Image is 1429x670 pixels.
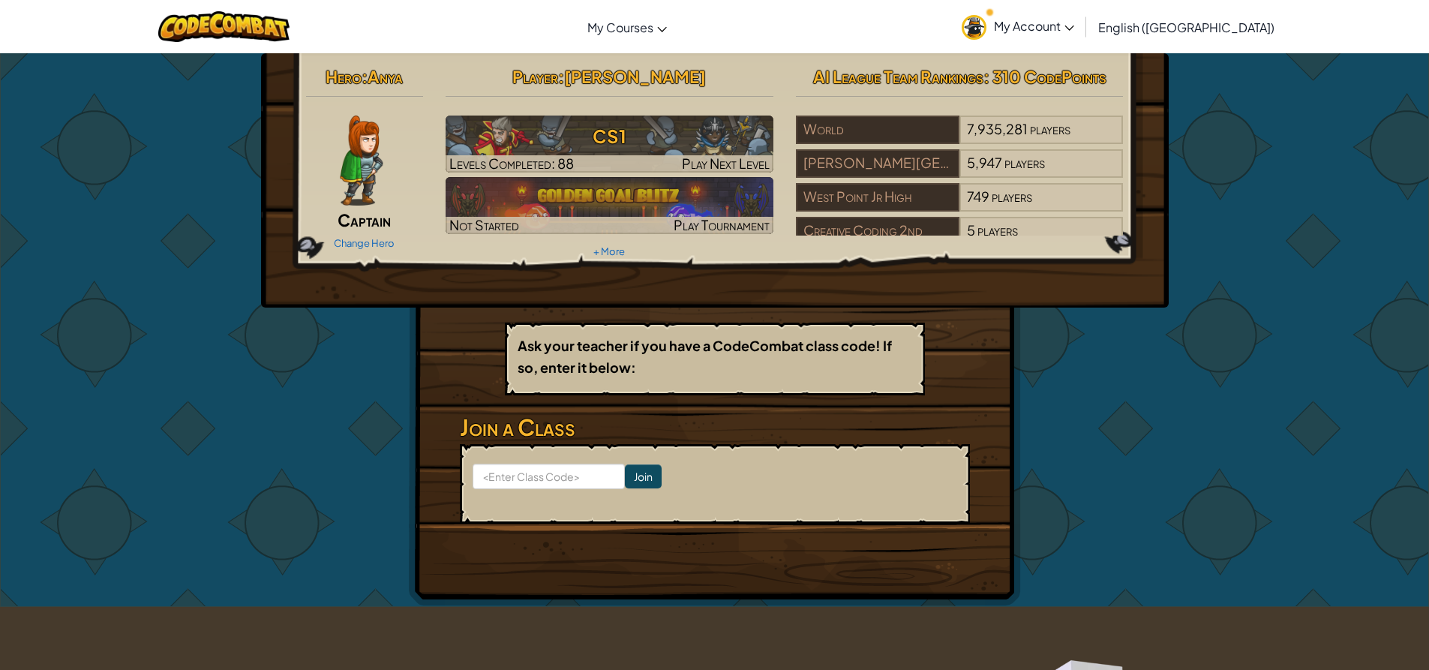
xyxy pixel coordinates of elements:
span: players [1004,154,1045,171]
span: players [992,188,1032,205]
span: players [1030,120,1070,137]
a: World7,935,281players [796,130,1124,147]
img: captain-pose.png [340,116,383,206]
input: Join [625,464,662,488]
span: Levels Completed: 88 [449,155,574,172]
span: : [362,66,368,87]
a: My Account [954,3,1082,50]
span: My Courses [587,20,653,35]
span: Hero [326,66,362,87]
a: + More [593,245,625,257]
img: avatar [962,15,986,40]
a: Not StartedPlay Tournament [446,177,773,234]
b: Ask your teacher if you have a CodeCombat class code! If so, enter it below: [518,337,892,376]
span: 7,935,281 [967,120,1028,137]
span: Play Next Level [682,155,770,172]
h3: Join a Class [460,410,970,444]
span: Captain [338,209,391,230]
a: English ([GEOGRAPHIC_DATA]) [1091,7,1282,47]
div: [PERSON_NAME][GEOGRAPHIC_DATA] [796,149,959,178]
span: : [558,66,564,87]
div: World [796,116,959,144]
span: Player [512,66,558,87]
img: Golden Goal [446,177,773,234]
div: West Point Jr High [796,183,959,212]
a: Change Hero [334,237,395,249]
span: My Account [994,18,1074,34]
a: West Point Jr High749players [796,197,1124,215]
span: Not Started [449,216,519,233]
span: AI League Team Rankings [813,66,983,87]
a: Creative Coding 2nd5players [796,231,1124,248]
span: players [977,221,1018,239]
span: Anya [368,66,403,87]
span: [PERSON_NAME] [564,66,706,87]
span: Play Tournament [674,216,770,233]
a: My Courses [580,7,674,47]
span: 5 [967,221,975,239]
a: [PERSON_NAME][GEOGRAPHIC_DATA]5,947players [796,164,1124,181]
h3: CS1 [446,119,773,153]
span: 749 [967,188,989,205]
div: Creative Coding 2nd [796,217,959,245]
span: English ([GEOGRAPHIC_DATA]) [1098,20,1274,35]
img: CodeCombat logo [158,11,290,42]
input: <Enter Class Code> [473,464,625,489]
img: CS1 [446,116,773,173]
a: Play Next Level [446,116,773,173]
span: 5,947 [967,154,1002,171]
span: : 310 CodePoints [983,66,1106,87]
